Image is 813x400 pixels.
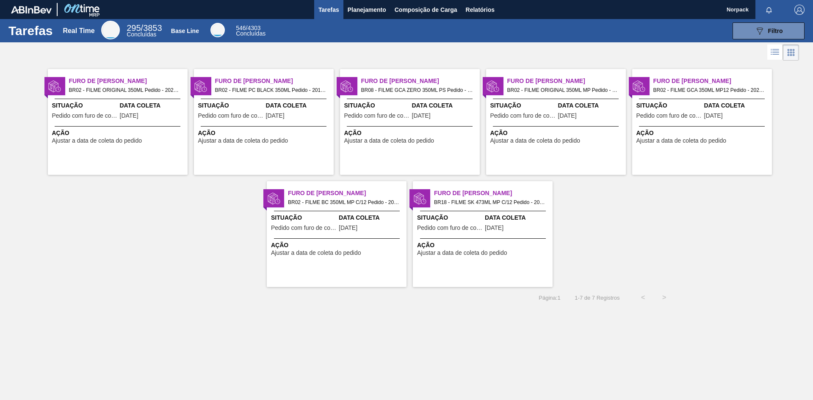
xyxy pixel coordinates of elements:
span: Relatórios [466,5,495,15]
span: Data Coleta [558,101,624,110]
span: 06/10/2025 [120,113,138,119]
img: status [268,192,280,205]
img: status [414,192,426,205]
span: Data Coleta [704,101,770,110]
span: 295 [127,23,141,33]
img: Logout [794,5,805,15]
img: status [633,80,645,93]
span: Ação [271,241,404,250]
span: Pedido com furo de coleta [417,225,483,231]
img: status [48,80,61,93]
span: BR02 - FILME ORIGINAL 350ML MP Pedido - 2021025 [507,86,619,95]
span: Data Coleta [120,101,185,110]
img: status [340,80,353,93]
img: status [487,80,499,93]
span: Ajustar a data de coleta do pedido [271,250,361,256]
span: Situação [636,101,702,110]
span: Página : 1 [539,295,560,301]
span: Ajustar a data de coleta do pedido [344,138,434,144]
span: Pedido com furo de coleta [52,113,118,119]
span: 06/10/2025 [558,113,577,119]
span: Ajustar a data de coleta do pedido [52,138,142,144]
span: Ação [198,129,332,138]
span: 546 [236,25,246,31]
span: 06/10/2025 [485,225,503,231]
span: Furo de Coleta [215,77,334,86]
h1: Tarefas [8,26,53,36]
span: Data Coleta [412,101,478,110]
span: Situação [344,101,410,110]
span: Pedido com furo de coleta [344,113,410,119]
span: Data Coleta [485,213,550,222]
span: Ação [52,129,185,138]
span: Ação [417,241,550,250]
span: Filtro [768,28,783,34]
div: Real Time [127,25,162,37]
span: BR02 - FILME PC BLACK 350ML Pedido - 2012089 [215,86,327,95]
span: BR02 - FILME ORIGINAL 350ML Pedido - 2022680 [69,86,181,95]
span: Ação [490,129,624,138]
span: Composição de Carga [395,5,457,15]
div: Base Line [210,23,225,37]
span: Ajustar a data de coleta do pedido [490,138,581,144]
span: / 4303 [236,25,260,31]
button: < [633,287,654,308]
div: Visão em Lista [767,44,783,61]
img: status [194,80,207,93]
span: Situação [271,213,337,222]
span: Situação [490,101,556,110]
button: Notificações [755,4,783,16]
span: 06/10/2025 [704,113,723,119]
span: Concluídas [127,31,156,38]
img: TNhmsLtSVTkK8tSr43FrP2fwEKptu5GPRR3wAAAABJRU5ErkJggg== [11,6,52,14]
span: Data Coleta [266,101,332,110]
span: Pedido com furo de coleta [271,225,337,231]
span: BR02 - FILME GCA 350ML MP12 Pedido - 2025961 [653,86,765,95]
div: Base Line [236,25,265,36]
span: Situação [417,213,483,222]
span: Ajustar a data de coleta do pedido [636,138,727,144]
span: Tarefas [318,5,339,15]
span: 06/10/2025 [266,113,285,119]
span: Pedido com furo de coleta [198,113,264,119]
span: Furo de Coleta [434,189,553,198]
span: Situação [52,101,118,110]
div: Real Time [101,21,120,39]
span: Data Coleta [339,213,404,222]
span: BR08 - FILME GCA ZERO 350ML PS Pedido - 2003108 [361,86,473,95]
span: Furo de Coleta [361,77,480,86]
span: BR18 - FILME SK 473ML MP C/12 Pedido - 2021566 [434,198,546,207]
span: Furo de Coleta [507,77,626,86]
span: Ajustar a data de coleta do pedido [198,138,288,144]
span: Concluídas [236,30,265,37]
button: Filtro [733,22,805,39]
span: Furo de Coleta [69,77,188,86]
span: Furo de Coleta [653,77,772,86]
span: 06/10/2025 [339,225,357,231]
span: Situação [198,101,264,110]
span: BR02 - FILME BC 350ML MP C/12 Pedido - 2020927 [288,198,400,207]
span: 07/10/2025 [412,113,431,119]
div: Base Line [171,28,199,34]
span: 1 - 7 de 7 Registros [573,295,620,301]
span: / 3853 [127,23,162,33]
span: Planejamento [348,5,386,15]
button: > [654,287,675,308]
span: Ajustar a data de coleta do pedido [417,250,507,256]
span: Pedido com furo de coleta [636,113,702,119]
span: Furo de Coleta [288,189,406,198]
span: Ação [636,129,770,138]
span: Ação [344,129,478,138]
div: Visão em Cards [783,44,799,61]
span: Pedido com furo de coleta [490,113,556,119]
div: Real Time [63,27,94,35]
